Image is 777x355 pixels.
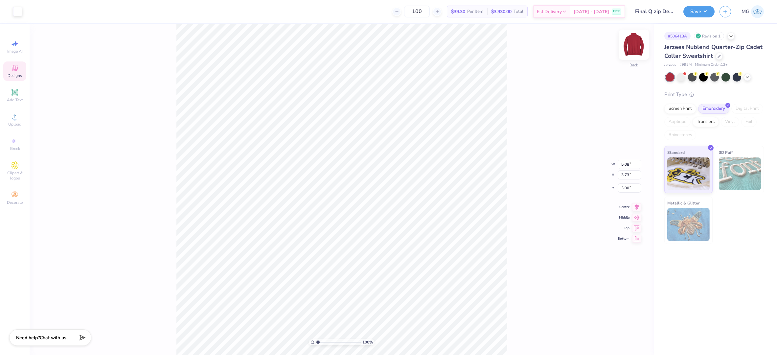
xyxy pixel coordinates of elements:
span: $3,930.00 [491,8,512,15]
span: 3D Puff [719,149,733,156]
span: 100 % [362,339,373,345]
span: Per Item [467,8,483,15]
div: Foil [741,117,757,127]
img: Back [621,32,647,58]
div: Embroidery [698,104,729,114]
div: Back [629,62,638,68]
a: MG [742,5,764,18]
span: $39.30 [451,8,465,15]
button: Save [683,6,715,17]
span: Jerzees Nublend Quarter-Zip Cadet Collar Sweatshirt [664,43,763,60]
div: Revision 1 [694,32,724,40]
span: Metallic & Glitter [667,200,700,206]
span: FREE [613,9,620,14]
span: Est. Delivery [537,8,562,15]
span: Total [514,8,523,15]
span: Chat with us. [40,335,67,341]
div: Print Type [664,91,764,98]
div: Rhinestones [664,130,696,140]
img: Standard [667,157,710,190]
strong: Need help? [16,335,40,341]
span: Minimum Order: 12 + [695,62,728,68]
span: Clipart & logos [3,170,26,181]
div: Transfers [693,117,719,127]
img: Metallic & Glitter [667,208,710,241]
input: Untitled Design [630,5,678,18]
span: Add Text [7,97,23,103]
div: # 506413A [664,32,691,40]
span: [DATE] - [DATE] [574,8,609,15]
span: Image AI [7,49,23,54]
div: Applique [664,117,691,127]
span: Middle [618,215,629,220]
div: Vinyl [721,117,739,127]
span: # 995M [679,62,692,68]
span: Bottom [618,236,629,241]
div: Digital Print [731,104,763,114]
span: Greek [10,146,20,151]
span: MG [742,8,749,15]
div: Screen Print [664,104,696,114]
img: 3D Puff [719,157,761,190]
span: Designs [8,73,22,78]
span: Standard [667,149,685,156]
span: Decorate [7,200,23,205]
span: Top [618,226,629,230]
span: Jerzees [664,62,676,68]
input: – – [404,6,430,17]
img: Mary Grace [751,5,764,18]
span: Upload [8,122,21,127]
span: Center [618,205,629,209]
